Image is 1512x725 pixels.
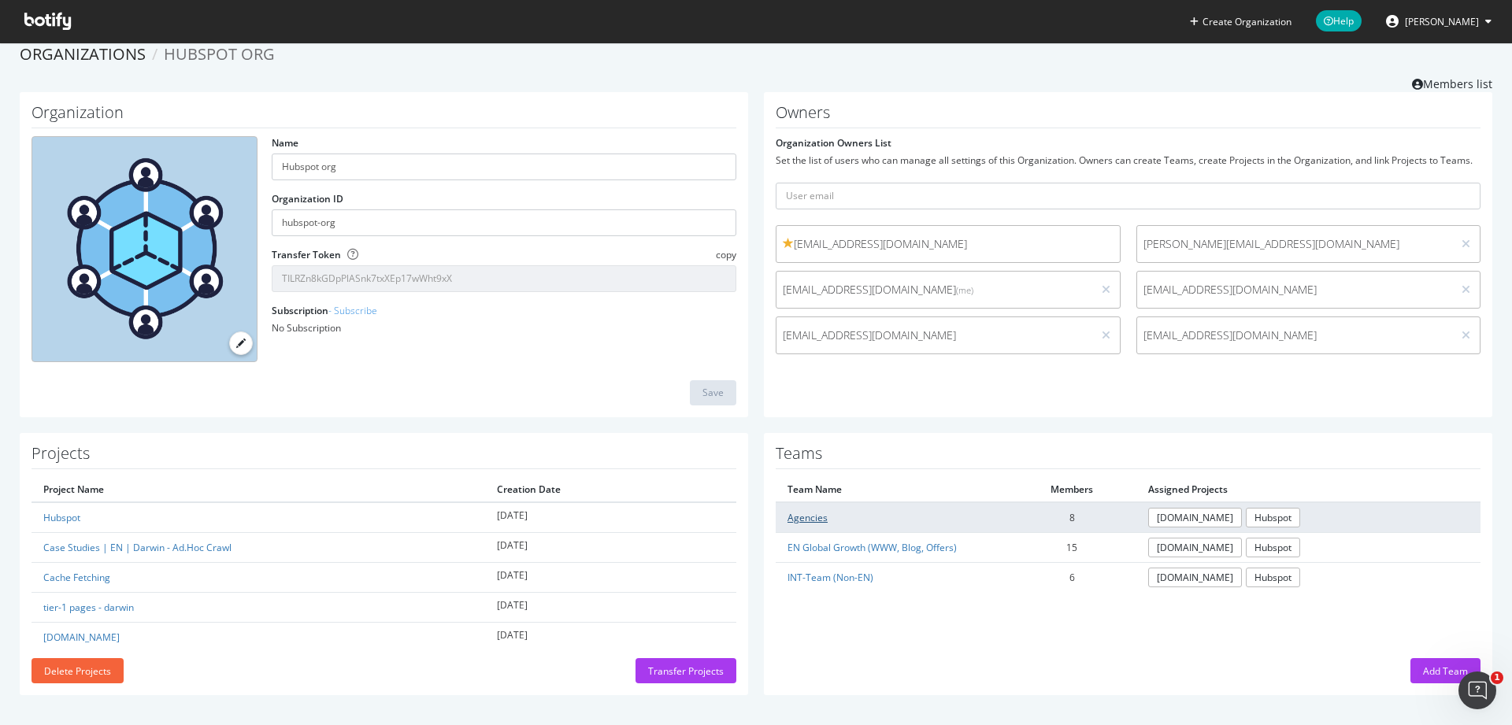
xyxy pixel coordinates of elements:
[1246,568,1300,587] a: Hubspot
[20,43,146,65] a: Organizations
[690,380,736,405] button: Save
[485,593,736,623] td: [DATE]
[31,664,124,678] a: Delete Projects
[485,502,736,533] td: [DATE]
[787,571,873,584] a: INT-Team (Non-EN)
[164,43,275,65] span: Hubspot org
[1458,671,1496,709] iframe: Intercom live chat
[43,631,120,644] a: [DOMAIN_NAME]
[1410,658,1480,683] button: Add Team
[783,282,1086,298] span: [EMAIL_ADDRESS][DOMAIN_NAME]
[648,664,724,678] div: Transfer Projects
[776,477,1007,502] th: Team Name
[31,658,124,683] button: Delete Projects
[1148,568,1242,587] a: [DOMAIN_NAME]
[272,192,343,205] label: Organization ID
[783,327,1086,343] span: [EMAIL_ADDRESS][DOMAIN_NAME]
[272,154,736,180] input: name
[1246,508,1300,527] a: Hubspot
[636,658,736,683] button: Transfer Projects
[776,136,891,150] label: Organization Owners List
[776,104,1480,128] h1: Owners
[20,43,1492,66] ol: breadcrumbs
[702,386,724,399] div: Save
[31,477,485,502] th: Project Name
[31,104,736,128] h1: Organization
[1246,538,1300,557] a: Hubspot
[1136,477,1480,502] th: Assigned Projects
[1189,14,1292,29] button: Create Organization
[956,284,973,296] small: (me)
[1316,10,1362,31] span: Help
[1410,664,1480,678] a: Add Team
[1007,562,1137,592] td: 6
[272,304,377,317] label: Subscription
[272,136,298,150] label: Name
[44,664,111,678] div: Delete Projects
[1007,502,1137,533] td: 8
[1148,508,1242,527] a: [DOMAIN_NAME]
[31,445,736,469] h1: Projects
[787,511,828,524] a: Agencies
[1423,664,1468,678] div: Add Team
[1007,532,1137,562] td: 15
[776,183,1480,209] input: User email
[1491,671,1503,684] span: 1
[485,562,736,592] td: [DATE]
[43,601,134,614] a: tier-1 pages - darwin
[272,321,736,335] div: No Subscription
[1007,477,1137,502] th: Members
[636,664,736,678] a: Transfer Projects
[485,532,736,562] td: [DATE]
[43,541,232,554] a: Case Studies | EN | Darwin - Ad.Hoc Crawl
[1373,9,1504,34] button: [PERSON_NAME]
[716,248,736,261] span: copy
[43,571,110,584] a: Cache Fetching
[1143,327,1447,343] span: [EMAIL_ADDRESS][DOMAIN_NAME]
[776,154,1480,167] div: Set the list of users who can manage all settings of this Organization. Owners can create Teams, ...
[776,445,1480,469] h1: Teams
[328,304,377,317] a: - Subscribe
[1143,282,1447,298] span: [EMAIL_ADDRESS][DOMAIN_NAME]
[787,541,957,554] a: EN Global Growth (WWW, Blog, Offers)
[485,623,736,653] td: [DATE]
[1148,538,1242,557] a: [DOMAIN_NAME]
[1405,15,1479,28] span: Victor Pan
[1143,236,1447,252] span: [PERSON_NAME][EMAIL_ADDRESS][DOMAIN_NAME]
[1412,72,1492,92] a: Members list
[485,477,736,502] th: Creation Date
[272,248,341,261] label: Transfer Token
[272,209,736,236] input: Organization ID
[783,236,1114,252] span: [EMAIL_ADDRESS][DOMAIN_NAME]
[43,511,80,524] a: Hubspot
